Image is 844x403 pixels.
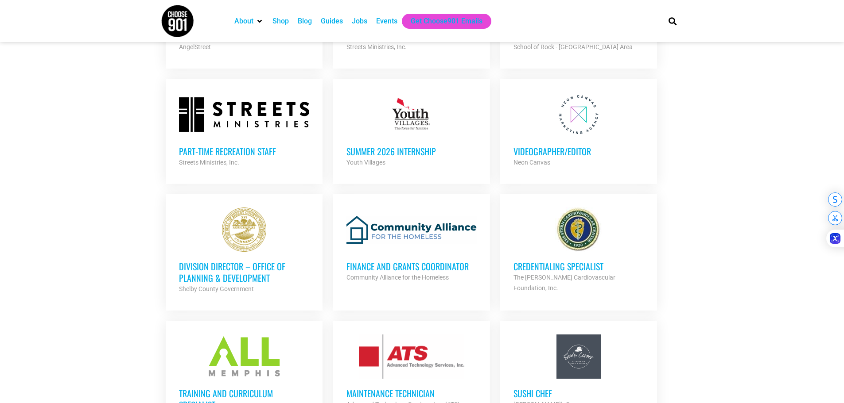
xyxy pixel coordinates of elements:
a: Shop [272,16,289,27]
h3: Videographer/Editor [513,146,644,157]
h3: Part-time Recreation Staff [179,146,309,157]
h3: Sushi Chef [513,388,644,399]
strong: Community Alliance for the Homeless [346,274,449,281]
a: Blog [298,16,312,27]
a: About [234,16,253,27]
strong: The [PERSON_NAME] Cardiovascular Foundation, Inc. [513,274,615,292]
strong: School of Rock - [GEOGRAPHIC_DATA] Area [513,43,633,50]
strong: AngelStreet [179,43,211,50]
a: Jobs [352,16,367,27]
div: Search [665,14,680,28]
a: Get Choose901 Emails [411,16,482,27]
strong: Streets Ministries, Inc. [179,159,239,166]
h3: Division Director – Office of Planning & Development [179,261,309,284]
strong: Neon Canvas [513,159,550,166]
div: About [230,14,268,29]
a: Videographer/Editor Neon Canvas [500,79,657,181]
a: Part-time Recreation Staff Streets Ministries, Inc. [166,79,323,181]
strong: Youth Villages [346,159,385,166]
a: Division Director – Office of Planning & Development Shelby County Government [166,194,323,307]
a: Summer 2026 Internship Youth Villages [333,79,490,181]
a: Guides [321,16,343,27]
a: Credentialing Specialist The [PERSON_NAME] Cardiovascular Foundation, Inc. [500,194,657,307]
nav: Main nav [230,14,653,29]
h3: Finance and Grants Coordinator [346,261,477,272]
h3: Credentialing Specialist [513,261,644,272]
a: Finance and Grants Coordinator Community Alliance for the Homeless [333,194,490,296]
a: Events [376,16,397,27]
h3: Maintenance Technician [346,388,477,399]
strong: Shelby County Government [179,285,254,292]
strong: Streets Ministries, Inc. [346,43,407,50]
h3: Summer 2026 Internship [346,146,477,157]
